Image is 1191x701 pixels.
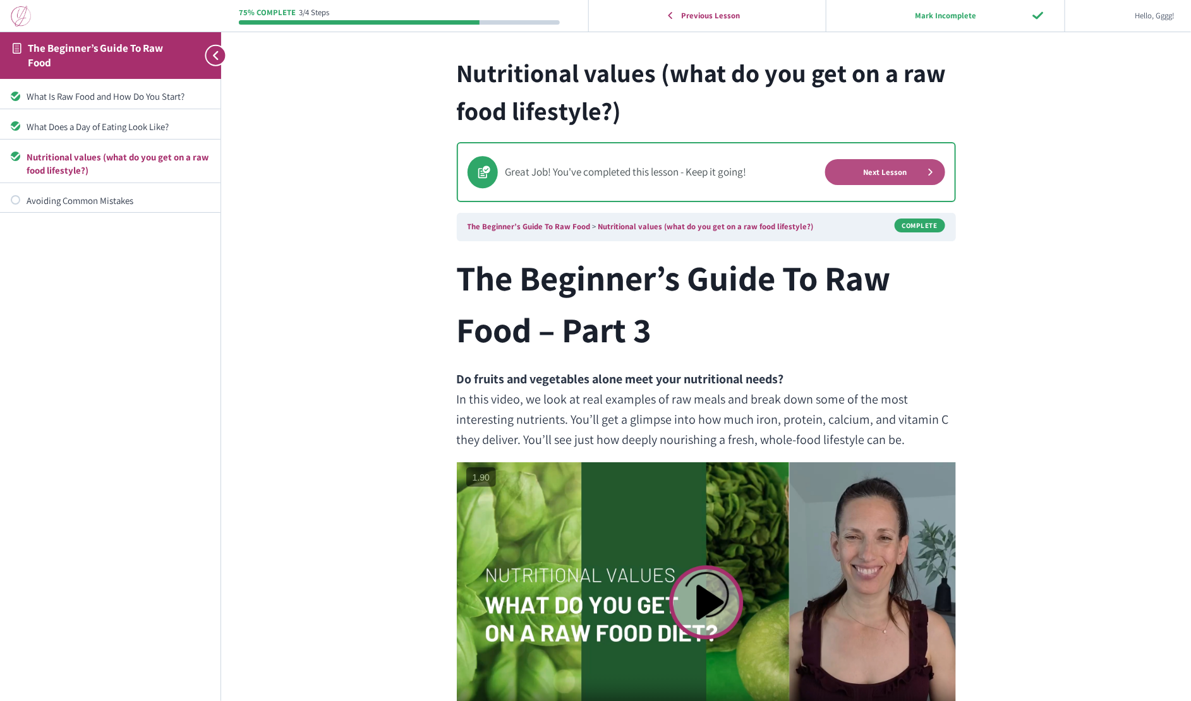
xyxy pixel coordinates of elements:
div: Nutritional values (what do you get on a raw food lifestyle?) [27,150,210,177]
a: Completed What Is Raw Food and How Do You Start? [11,90,210,103]
h1: Nutritional values (what do you get on a raw food lifestyle?) [457,54,956,129]
a: The Beginner’s Guide To Raw Food [28,41,163,69]
div: 3/4 Steps [299,9,329,17]
div: 75% Complete [239,9,296,17]
strong: Do fruits and vegetables alone meet your nutritional needs? [457,371,784,387]
p: In this video, we look at real examples of raw meals and break down some of the most interesting ... [457,369,956,450]
h2: The Beginner’s Guide To Raw Food – Part 3 [457,252,956,356]
div: Complete [895,219,945,232]
nav: Breadcrumbs [457,213,956,241]
div: Great Job! You've completed this lesson - Keep it going! [505,164,825,181]
div: Avoiding Common Mistakes [27,194,210,207]
div: Completed [11,152,20,161]
div: Completed [11,121,20,131]
div: What Does a Day of Eating Look Like? [27,120,210,133]
a: Nutritional values (what do you get on a raw food lifestyle?) [598,221,814,232]
input: Mark Incomplete [840,3,1051,28]
a: Completed Nutritional values (what do you get on a raw food lifestyle?) [11,150,210,177]
button: Toggle sidebar navigation [198,32,221,79]
div: What Is Raw Food and How Do You Start? [27,90,210,103]
a: Next Lesson [825,159,945,185]
a: Completed What Does a Day of Eating Look Like? [11,120,210,133]
span: Previous Lesson [674,11,749,21]
div: Not started [11,195,20,205]
a: Previous Lesson [592,3,823,28]
a: Not started Avoiding Common Mistakes [11,194,210,207]
div: Completed [11,92,20,101]
span: Hello, Gggg! [1135,9,1175,22]
a: The Beginner’s Guide To Raw Food [468,221,591,232]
